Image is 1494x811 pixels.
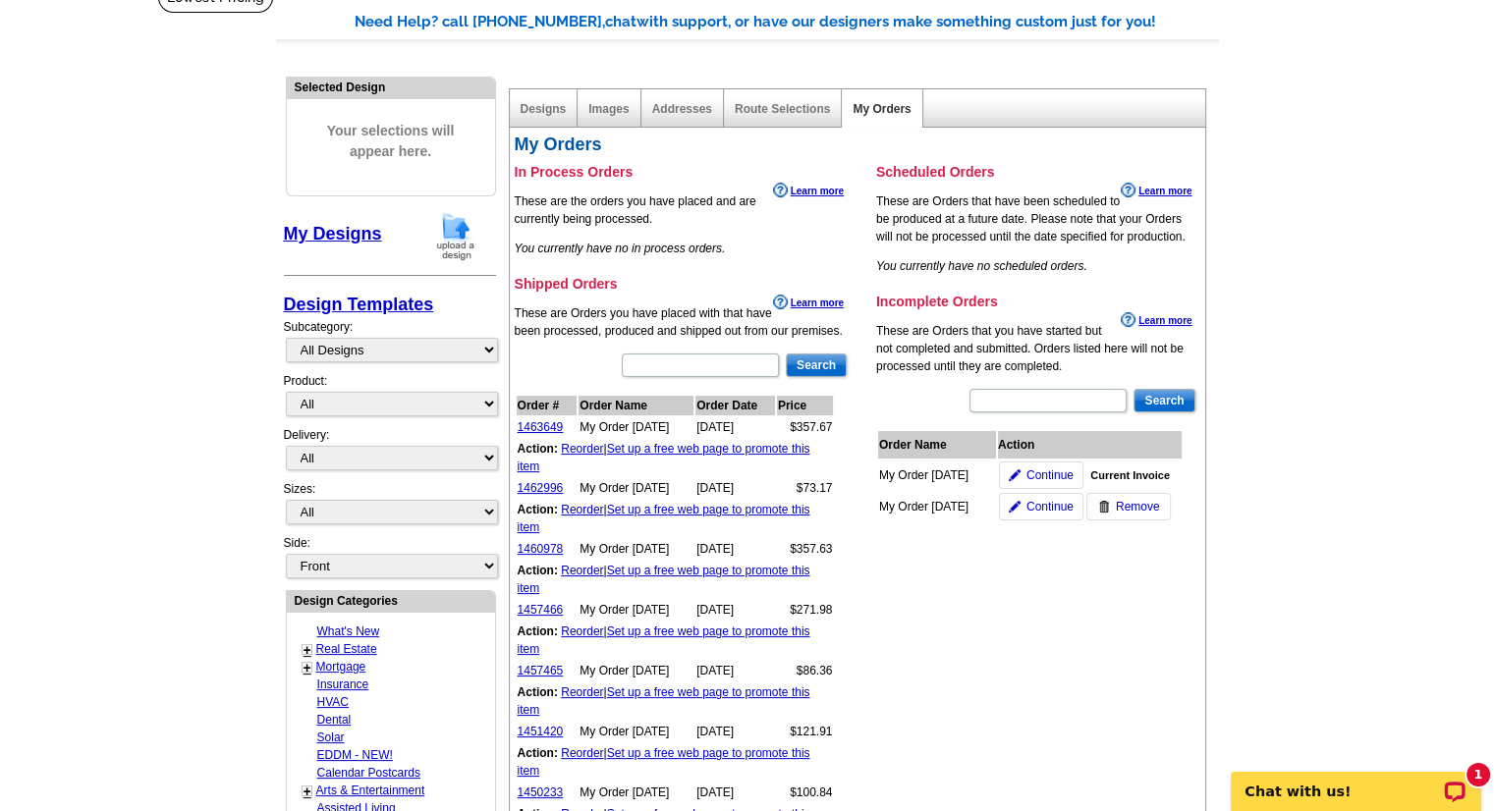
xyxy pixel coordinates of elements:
[518,685,810,717] a: Set up a free web page to promote this item
[998,431,1183,459] th: Action
[1098,501,1110,513] img: trashcan-icon.gif
[287,591,495,610] div: Design Categories
[695,600,775,620] td: [DATE]
[518,420,564,434] a: 1463649
[284,372,496,426] div: Product:
[695,722,775,741] td: [DATE]
[561,746,603,760] a: Reorder
[1218,749,1494,811] iframe: LiveChat chat widget
[876,322,1197,375] p: These are Orders that you have started but not completed and submitted. Orders listed here will n...
[515,304,850,340] p: These are Orders you have placed with that have been processed, produced and shipped out from our...
[561,685,603,699] a: Reorder
[561,503,603,516] a: Reorder
[518,503,558,516] b: Action:
[579,396,693,415] th: Order Name
[284,318,496,372] div: Subcategory:
[777,539,834,559] td: $357.63
[579,722,693,741] td: My Order [DATE]
[999,493,1083,520] a: Continue
[853,102,911,116] a: My Orders
[879,466,987,484] div: My Order [DATE]
[773,183,844,198] a: Learn more
[518,685,558,699] b: Action:
[304,784,311,799] a: +
[876,259,1087,273] em: You currently have no scheduled orders.
[1134,389,1194,412] input: Search
[518,624,810,656] a: Set up a free web page to promote this item
[561,564,603,577] a: Reorder
[1009,501,1021,513] img: pencil-icon.gif
[515,192,850,228] p: These are the orders you have placed and are currently being processed.
[515,163,850,181] h3: In Process Orders
[777,600,834,620] td: $271.98
[317,695,349,709] a: HVAC
[579,417,693,437] td: My Order [DATE]
[878,431,996,459] th: Order Name
[317,766,420,780] a: Calendar Postcards
[517,743,834,781] td: |
[517,439,834,476] td: |
[695,783,775,802] td: [DATE]
[304,642,311,658] a: +
[304,660,311,676] a: +
[317,624,380,638] a: What's New
[316,642,377,656] a: Real Estate
[695,478,775,498] td: [DATE]
[876,163,1197,181] h3: Scheduled Orders
[1121,183,1191,198] a: Learn more
[1116,498,1160,515] span: Remove
[561,624,603,638] a: Reorder
[777,396,834,415] th: Price
[355,11,1219,33] div: Need Help? call [PHONE_NUMBER], with support, or have our designers make something custom just fo...
[284,224,382,243] a: My Designs
[777,417,834,437] td: $357.67
[515,135,1197,156] h2: My Orders
[284,480,496,534] div: Sizes:
[773,295,844,310] a: Learn more
[518,442,810,473] a: Set up a free web page to promote this item
[876,293,1197,310] h3: Incomplete Orders
[521,102,567,116] a: Designs
[517,622,834,659] td: |
[652,102,712,116] a: Addresses
[777,783,834,802] td: $100.84
[695,396,775,415] th: Order Date
[284,534,496,580] div: Side:
[579,783,693,802] td: My Order [DATE]
[430,211,481,261] img: upload-design
[518,564,558,577] b: Action:
[518,503,810,534] a: Set up a free web page to promote this item
[518,564,810,595] a: Set up a free web page to promote this item
[879,498,987,515] div: My Order [DATE]
[786,353,847,377] input: Search
[777,661,834,680] td: $86.36
[284,295,434,314] a: Design Templates
[317,748,393,762] a: EDDM - NEW!
[518,664,564,677] a: 1457465
[561,442,603,456] a: Reorder
[1026,498,1074,515] span: Continue
[579,600,693,620] td: My Order [DATE]
[1121,312,1191,328] a: Learn more
[579,661,693,680] td: My Order [DATE]
[588,102,629,116] a: Images
[518,785,564,799] a: 1450233
[284,426,496,480] div: Delivery:
[517,561,834,598] td: |
[287,78,495,96] div: Selected Design
[579,478,693,498] td: My Order [DATE]
[317,677,369,691] a: Insurance
[695,661,775,680] td: [DATE]
[579,539,693,559] td: My Order [DATE]
[518,725,564,738] a: 1451420
[518,542,564,556] a: 1460978
[695,539,775,559] td: [DATE]
[302,101,480,182] span: Your selections will appear here.
[518,603,564,617] a: 1457466
[518,442,558,456] b: Action:
[518,746,558,760] b: Action:
[777,478,834,498] td: $73.17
